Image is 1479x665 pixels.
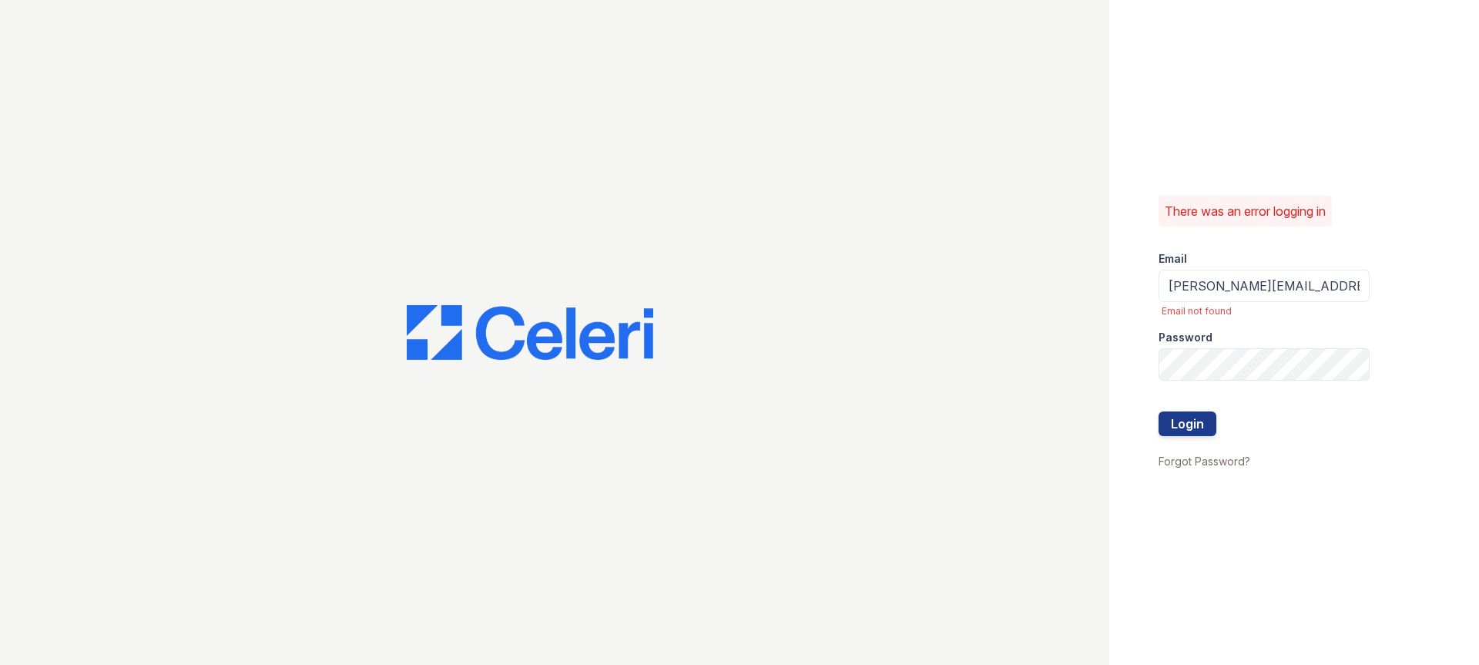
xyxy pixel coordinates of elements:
button: Login [1159,411,1216,436]
a: Forgot Password? [1159,455,1250,468]
label: Password [1159,330,1212,345]
span: Email not found [1162,305,1370,317]
img: CE_Logo_Blue-a8612792a0a2168367f1c8372b55b34899dd931a85d93a1a3d3e32e68fde9ad4.png [407,305,653,361]
p: There was an error logging in [1165,202,1326,220]
label: Email [1159,251,1187,267]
